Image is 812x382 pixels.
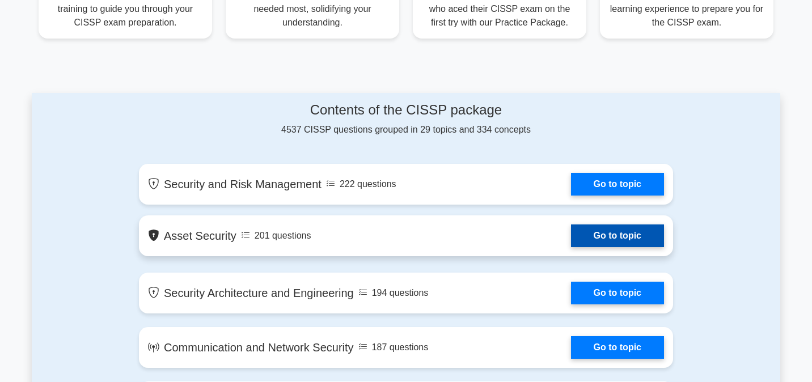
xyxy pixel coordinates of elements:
a: Go to topic [571,282,664,304]
a: Go to topic [571,336,664,359]
a: Go to topic [571,224,664,247]
a: Go to topic [571,173,664,196]
h4: Contents of the CISSP package [139,102,673,118]
div: 4537 CISSP questions grouped in 29 topics and 334 concepts [139,102,673,137]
